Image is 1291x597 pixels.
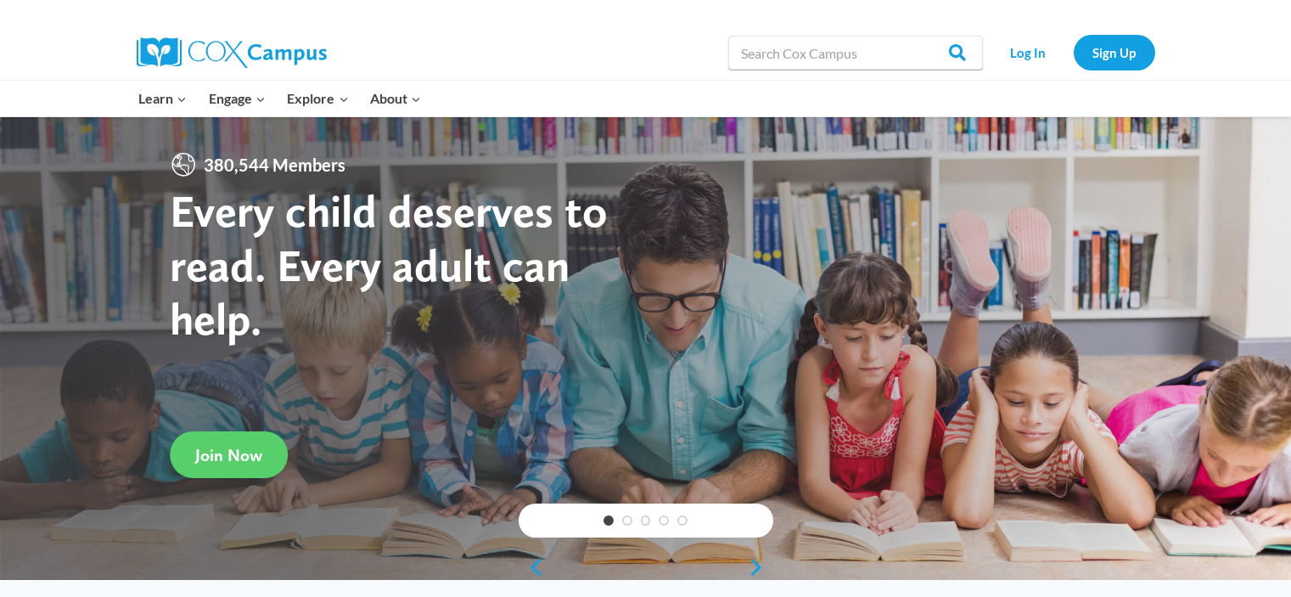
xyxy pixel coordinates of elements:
a: 4 [659,515,669,526]
img: Cox Campus [137,37,327,68]
div: content slider buttons [519,550,773,584]
a: next [748,557,773,577]
a: Sign Up [1074,35,1155,70]
span: Learn [138,87,187,110]
a: 3 [641,515,651,526]
a: 5 [677,515,688,526]
input: Search Cox Campus [728,36,983,70]
span: About [370,87,421,110]
a: 2 [622,515,632,526]
nav: Primary Navigation [128,81,432,116]
span: Join Now [195,445,262,465]
span: Explore [287,87,348,110]
a: 1 [603,515,614,526]
strong: Every child deserves to read. Every adult can help. [170,183,608,346]
span: Engage [209,87,266,110]
nav: Secondary Navigation [991,35,1155,70]
a: Join Now [170,431,288,478]
a: Log In [991,35,1065,70]
span: 380,544 Members [197,151,352,178]
a: previous [519,557,544,577]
